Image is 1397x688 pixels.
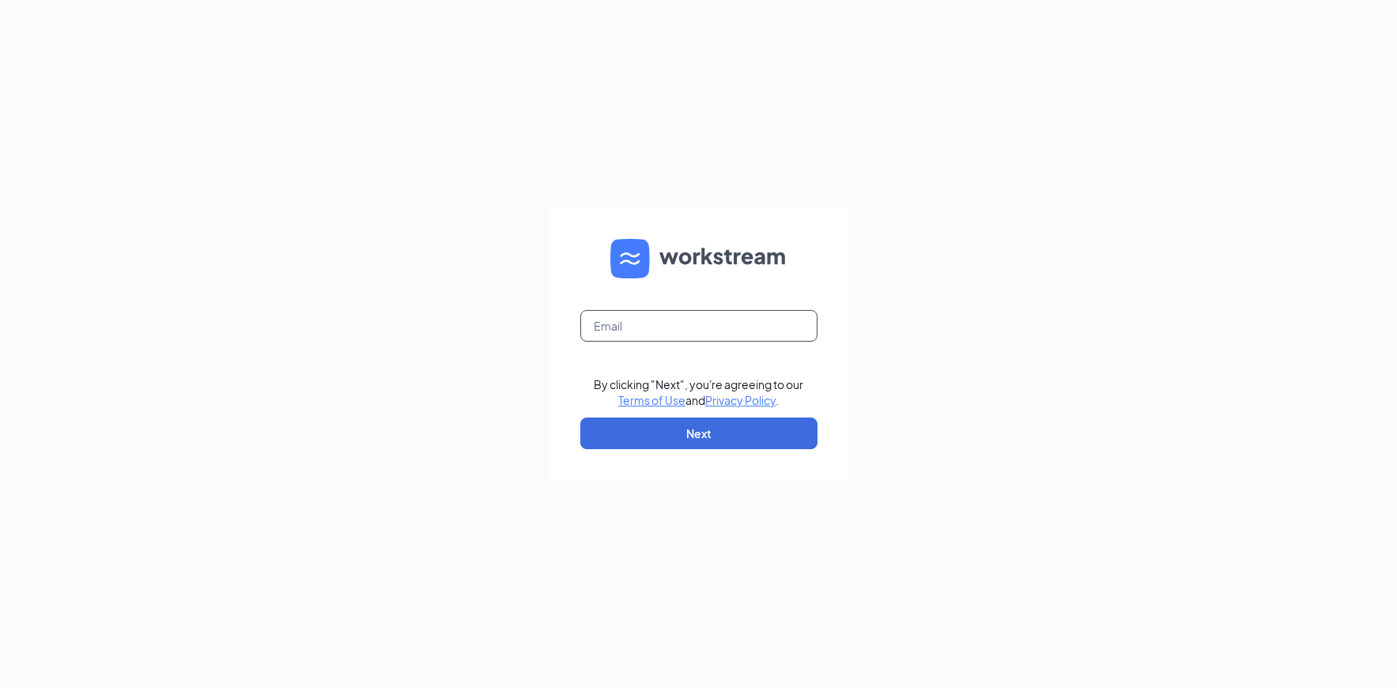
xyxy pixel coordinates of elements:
[705,393,776,407] a: Privacy Policy
[580,418,817,449] button: Next
[610,239,787,278] img: WS logo and Workstream text
[594,376,803,408] div: By clicking "Next", you're agreeing to our and .
[580,310,817,342] input: Email
[618,393,685,407] a: Terms of Use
